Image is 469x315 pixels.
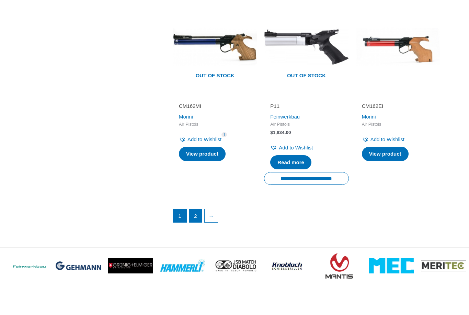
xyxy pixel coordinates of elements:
[270,103,342,110] h2: P11
[179,114,193,120] a: Morini
[362,103,434,110] h2: CM162EI
[221,132,227,137] span: 1
[187,136,221,142] span: Add to Wishlist
[279,145,313,150] span: Add to Wishlist
[179,103,251,112] a: CM162MI
[179,93,251,101] iframe: Customer reviews powered by Trustpilot
[205,209,218,222] a: →
[270,103,342,112] a: P11
[270,130,291,135] bdi: 1,834.00
[173,4,257,89] img: CM162MI
[362,135,404,144] a: Add to Wishlist
[362,114,376,120] a: Morini
[173,209,440,226] nav: Product Pagination
[270,155,311,170] a: Read more about “P11”
[459,257,466,264] span: >
[270,122,342,127] span: Air Pistols
[370,136,404,142] span: Add to Wishlist
[269,68,343,84] span: Out of stock
[178,68,252,84] span: Out of stock
[173,209,186,222] span: Page 1
[179,122,251,127] span: Air Pistols
[362,103,434,112] a: CM162EI
[189,209,202,222] a: Page 2
[264,4,348,89] img: P11
[356,4,440,89] img: CM162EI
[179,135,221,144] a: Add to Wishlist
[179,103,251,110] h2: CM162MI
[270,114,300,120] a: Feinwerkbau
[264,4,348,89] a: Out of stock
[270,143,313,153] a: Add to Wishlist
[362,122,434,127] span: Air Pistols
[362,147,409,161] a: Select options for “CM162EI”
[270,130,273,135] span: $
[270,93,342,101] iframe: Customer reviews powered by Trustpilot
[179,147,226,161] a: Select options for “CM162MI”
[173,4,257,89] a: Out of stock
[362,93,434,101] iframe: Customer reviews powered by Trustpilot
